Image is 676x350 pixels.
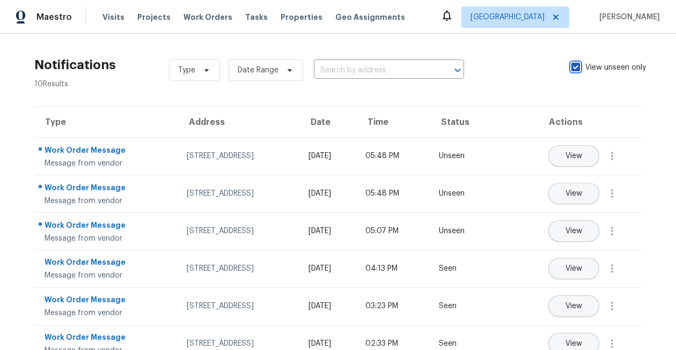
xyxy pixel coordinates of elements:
[308,301,349,311] div: [DATE]
[314,62,434,79] input: Search by address
[183,12,232,23] span: Work Orders
[365,338,422,349] div: 02:33 PM
[187,151,291,161] div: [STREET_ADDRESS]
[45,308,170,318] div: Message from vendor
[187,263,291,274] div: [STREET_ADDRESS]
[45,145,170,158] div: Work Order Message
[439,338,483,349] div: Seen
[548,183,599,204] button: View
[102,12,124,23] span: Visits
[548,220,599,242] button: View
[439,188,483,199] div: Unseen
[45,158,170,169] div: Message from vendor
[335,12,405,23] span: Geo Assignments
[365,301,422,311] div: 03:23 PM
[565,190,582,198] span: View
[36,12,72,23] span: Maestro
[548,295,599,317] button: View
[595,12,660,23] span: [PERSON_NAME]
[34,59,116,70] h2: Notifications
[238,65,278,76] span: Date Range
[439,226,483,236] div: Unseen
[45,270,170,281] div: Message from vendor
[430,107,492,137] th: Status
[34,79,116,90] div: 10 Results
[45,332,170,345] div: Work Order Message
[45,182,170,196] div: Work Order Message
[439,301,483,311] div: Seen
[308,188,349,199] div: [DATE]
[565,265,582,273] span: View
[34,107,178,137] th: Type
[565,227,582,235] span: View
[45,196,170,206] div: Message from vendor
[493,107,642,137] th: Actions
[45,220,170,233] div: Work Order Message
[281,12,322,23] span: Properties
[450,63,465,78] button: Open
[357,107,430,137] th: Time
[178,65,195,76] span: Type
[365,151,422,161] div: 05:48 PM
[365,263,422,274] div: 04:13 PM
[187,301,291,311] div: [STREET_ADDRESS]
[365,188,422,199] div: 05:48 PM
[565,152,582,160] span: View
[45,294,170,308] div: Work Order Message
[565,302,582,310] span: View
[187,188,291,199] div: [STREET_ADDRESS]
[137,12,171,23] span: Projects
[178,107,299,137] th: Address
[548,258,599,279] button: View
[245,13,268,21] span: Tasks
[571,62,659,73] label: View unseen only
[439,263,483,274] div: Seen
[308,226,349,236] div: [DATE]
[439,151,483,161] div: Unseen
[548,145,599,167] button: View
[187,338,291,349] div: [STREET_ADDRESS]
[187,226,291,236] div: [STREET_ADDRESS]
[565,340,582,348] span: View
[471,12,545,23] span: [GEOGRAPHIC_DATA]
[308,263,349,274] div: [DATE]
[45,257,170,270] div: Work Order Message
[45,233,170,244] div: Message from vendor
[308,151,349,161] div: [DATE]
[300,107,357,137] th: Date
[308,338,349,349] div: [DATE]
[365,226,422,236] div: 05:07 PM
